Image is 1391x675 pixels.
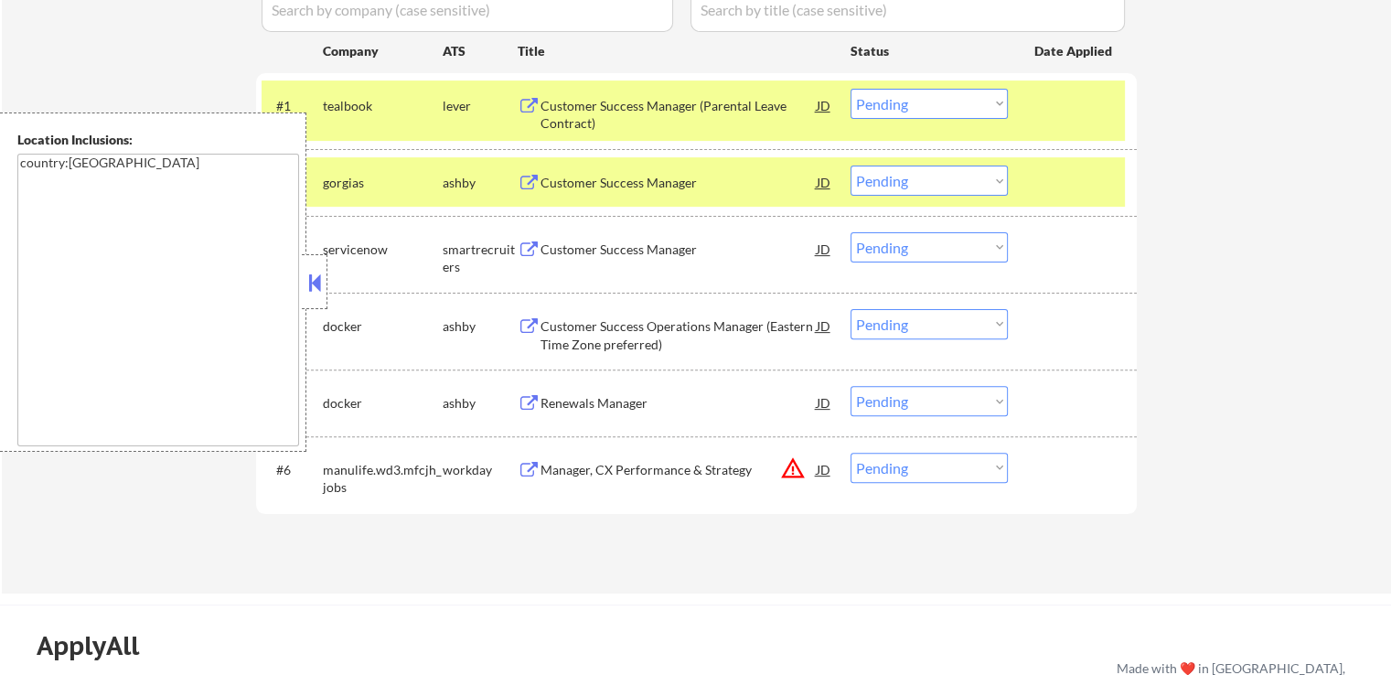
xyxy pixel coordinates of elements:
div: Customer Success Manager [540,241,817,259]
div: #6 [276,461,308,479]
div: ATS [443,42,518,60]
div: gorgias [323,174,443,192]
div: JD [815,453,833,486]
div: ashby [443,174,518,192]
div: Manager, CX Performance & Strategy [540,461,817,479]
div: Customer Success Manager (Parental Leave Contract) [540,97,817,133]
div: manulife.wd3.mfcjh_jobs [323,461,443,497]
div: JD [815,309,833,342]
div: docker [323,394,443,412]
div: #1 [276,97,308,115]
div: smartrecruiters [443,241,518,276]
div: Customer Success Manager [540,174,817,192]
div: ashby [443,394,518,412]
button: warning_amber [780,455,806,481]
div: docker [323,317,443,336]
div: Location Inclusions: [17,131,299,149]
div: JD [815,386,833,419]
div: Status [851,34,1008,67]
div: workday [443,461,518,479]
div: JD [815,89,833,122]
div: JD [815,166,833,198]
div: Renewals Manager [540,394,817,412]
div: servicenow [323,241,443,259]
div: Title [518,42,833,60]
div: Customer Success Operations Manager (Eastern Time Zone preferred) [540,317,817,353]
div: JD [815,232,833,265]
div: tealbook [323,97,443,115]
div: lever [443,97,518,115]
div: Date Applied [1034,42,1115,60]
div: ApplyAll [37,630,160,661]
div: Company [323,42,443,60]
div: ashby [443,317,518,336]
